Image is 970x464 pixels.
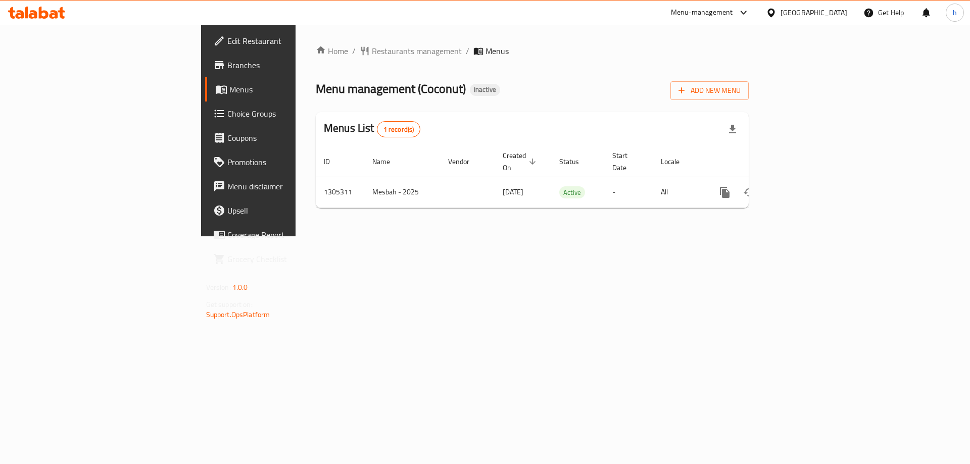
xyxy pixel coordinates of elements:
[205,174,363,198] a: Menu disclaimer
[227,108,355,120] span: Choice Groups
[720,117,745,141] div: Export file
[604,177,653,208] td: -
[377,121,421,137] div: Total records count
[227,204,355,217] span: Upsell
[503,149,539,174] span: Created On
[205,198,363,223] a: Upsell
[470,84,500,96] div: Inactive
[227,229,355,241] span: Coverage Report
[206,298,253,311] span: Get support on:
[678,84,741,97] span: Add New Menu
[705,146,818,177] th: Actions
[206,308,270,321] a: Support.OpsPlatform
[503,185,523,198] span: [DATE]
[372,156,403,168] span: Name
[316,77,466,100] span: Menu management ( Coconut )
[486,45,509,57] span: Menus
[205,53,363,77] a: Branches
[324,156,343,168] span: ID
[559,187,585,198] span: Active
[205,101,363,126] a: Choice Groups
[670,81,749,100] button: Add New Menu
[232,281,248,294] span: 1.0.0
[227,156,355,168] span: Promotions
[559,156,592,168] span: Status
[227,180,355,192] span: Menu disclaimer
[205,77,363,101] a: Menus
[324,121,420,137] h2: Menus List
[671,7,733,19] div: Menu-management
[227,253,355,265] span: Grocery Checklist
[470,85,500,94] span: Inactive
[360,45,462,57] a: Restaurants management
[372,45,462,57] span: Restaurants management
[466,45,469,57] li: /
[205,223,363,247] a: Coverage Report
[229,83,355,95] span: Menus
[227,59,355,71] span: Branches
[205,29,363,53] a: Edit Restaurant
[205,150,363,174] a: Promotions
[448,156,482,168] span: Vendor
[227,35,355,47] span: Edit Restaurant
[205,126,363,150] a: Coupons
[737,180,761,204] button: Change Status
[653,177,705,208] td: All
[559,186,585,198] div: Active
[227,132,355,144] span: Coupons
[205,247,363,271] a: Grocery Checklist
[781,7,847,18] div: [GEOGRAPHIC_DATA]
[316,45,749,57] nav: breadcrumb
[953,7,957,18] span: h
[661,156,693,168] span: Locale
[206,281,231,294] span: Version:
[612,149,641,174] span: Start Date
[364,177,440,208] td: Mesbah - 2025
[713,180,737,204] button: more
[316,146,818,208] table: enhanced table
[377,125,420,134] span: 1 record(s)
